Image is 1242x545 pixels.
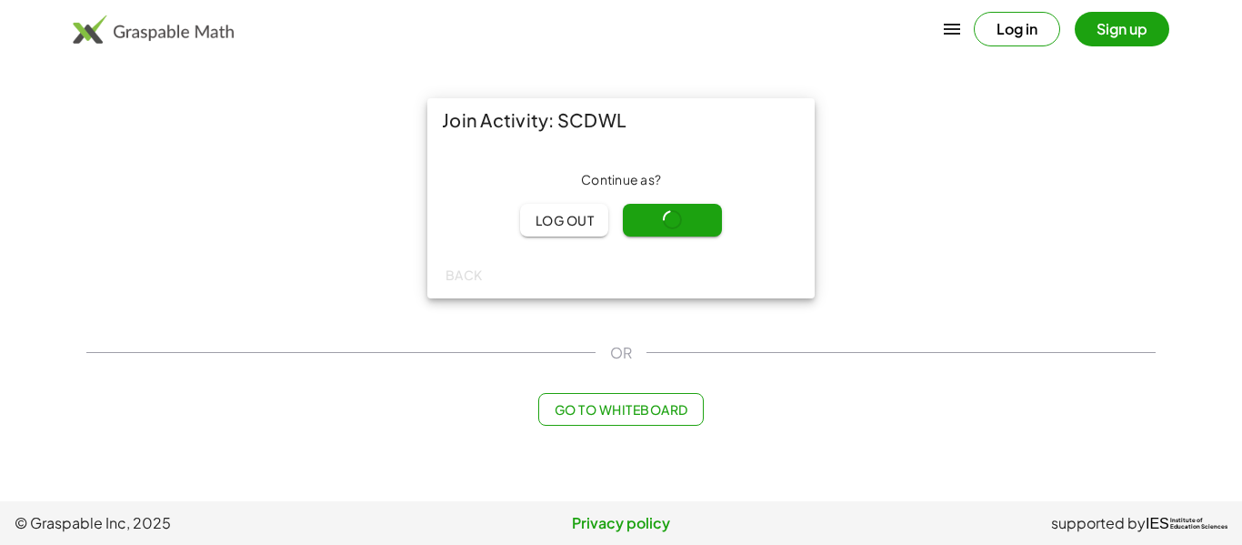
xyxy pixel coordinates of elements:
span: OR [610,342,632,364]
button: Log in [974,12,1060,46]
span: IES [1146,515,1169,532]
div: Join Activity: SCDWL [427,98,815,142]
div: Continue as ? [442,171,800,189]
a: IESInstitute ofEducation Sciences [1146,512,1227,534]
button: Log out [520,204,608,237]
span: Log out [535,212,594,228]
span: Institute of Education Sciences [1170,518,1227,530]
span: supported by [1051,512,1146,534]
span: © Graspable Inc, 2025 [15,512,419,534]
a: Privacy policy [419,512,824,534]
button: Sign up [1075,12,1169,46]
button: Go to Whiteboard [538,393,703,426]
span: Go to Whiteboard [554,401,687,418]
